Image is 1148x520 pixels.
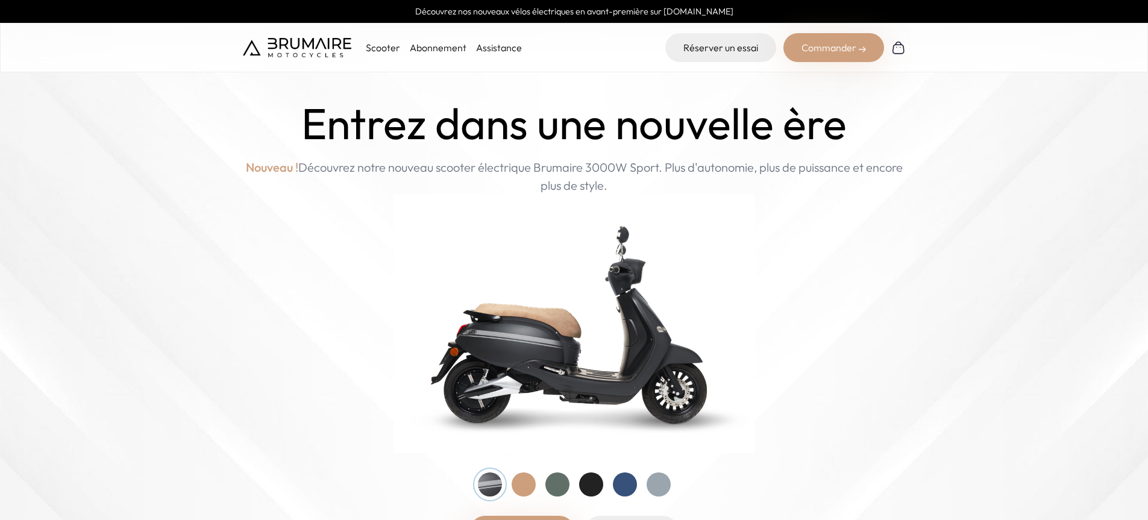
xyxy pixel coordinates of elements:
img: right-arrow-2.png [859,46,866,53]
p: Scooter [366,40,400,55]
a: Assistance [476,42,522,54]
a: Abonnement [410,42,466,54]
span: Nouveau ! [246,158,298,177]
a: Réserver un essai [665,33,776,62]
p: Découvrez notre nouveau scooter électrique Brumaire 3000W Sport. Plus d'autonomie, plus de puissa... [243,158,906,195]
img: Brumaire Motocycles [243,38,351,57]
div: Commander [783,33,884,62]
h1: Entrez dans une nouvelle ère [301,99,847,149]
img: Panier [891,40,906,55]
